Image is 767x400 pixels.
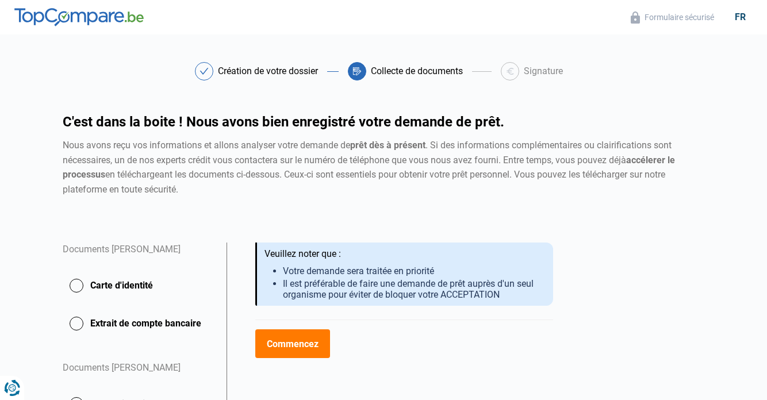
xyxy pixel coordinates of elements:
button: Carte d'identité [63,271,213,300]
div: Documents [PERSON_NAME] [63,243,213,271]
h1: C'est dans la boite ! Nous avons bien enregistré votre demande de prêt. [63,115,704,129]
div: Documents [PERSON_NAME] [63,347,213,390]
div: Collecte de documents [371,67,463,76]
strong: prêt dès à présent [350,140,425,151]
div: fr [728,11,753,22]
button: Extrait de compte bancaire [63,309,213,338]
div: Signature [524,67,563,76]
div: Création de votre dossier [218,67,318,76]
div: Veuillez noter que : [264,248,544,260]
img: TopCompare.be [14,8,144,26]
li: Votre demande sera traitée en priorité [283,266,544,276]
button: Formulaire sécurisé [627,11,718,24]
button: Commencez [255,329,329,358]
li: Il est préférable de faire une demande de prêt auprès d'un seul organisme pour éviter de bloquer ... [283,278,544,300]
div: Nous avons reçu vos informations et allons analyser votre demande de . Si des informations complé... [63,138,704,197]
